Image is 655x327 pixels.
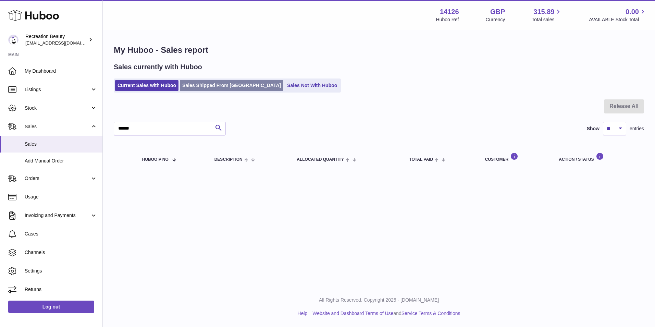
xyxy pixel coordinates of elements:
a: Website and Dashboard Terms of Use [312,311,393,316]
a: 0.00 AVAILABLE Stock Total [589,7,647,23]
span: ALLOCATED Quantity [297,157,344,162]
a: Log out [8,301,94,313]
strong: GBP [490,7,505,16]
span: Sales [25,141,97,147]
span: Total sales [532,16,562,23]
span: My Dashboard [25,68,97,74]
span: 315.89 [533,7,554,16]
span: Total paid [409,157,433,162]
a: 315.89 Total sales [532,7,562,23]
span: Sales [25,123,90,130]
li: and [310,310,460,317]
span: Settings [25,268,97,274]
span: entries [630,125,644,132]
h2: Sales currently with Huboo [114,62,202,72]
div: Customer [485,153,545,162]
span: Channels [25,249,97,256]
a: Sales Not With Huboo [285,80,339,91]
a: Sales Shipped From [GEOGRAPHIC_DATA] [180,80,283,91]
span: Cases [25,231,97,237]
a: Current Sales with Huboo [115,80,178,91]
img: customercare@recreationbeauty.com [8,35,18,45]
span: Description [214,157,243,162]
a: Service Terms & Conditions [401,311,460,316]
span: [EMAIL_ADDRESS][DOMAIN_NAME] [25,40,101,46]
span: Invoicing and Payments [25,212,90,219]
span: Huboo P no [142,157,169,162]
span: Returns [25,286,97,293]
span: AVAILABLE Stock Total [589,16,647,23]
span: Usage [25,194,97,200]
div: Huboo Ref [436,16,459,23]
label: Show [587,125,600,132]
span: 0.00 [626,7,639,16]
strong: 14126 [440,7,459,16]
span: Orders [25,175,90,182]
a: Help [298,311,308,316]
h1: My Huboo - Sales report [114,45,644,56]
span: Stock [25,105,90,111]
span: Listings [25,86,90,93]
div: Recreation Beauty [25,33,87,46]
div: Action / Status [559,153,637,162]
p: All Rights Reserved. Copyright 2025 - [DOMAIN_NAME] [108,297,650,303]
div: Currency [486,16,505,23]
span: Add Manual Order [25,158,97,164]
